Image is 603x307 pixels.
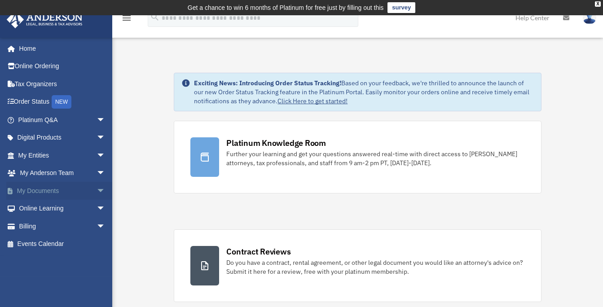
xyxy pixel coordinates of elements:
div: Get a chance to win 6 months of Platinum for free just by filling out this [188,2,384,13]
i: menu [121,13,132,23]
span: arrow_drop_down [97,111,114,129]
span: arrow_drop_down [97,164,114,183]
a: Online Ordering [6,57,119,75]
div: Platinum Knowledge Room [226,137,326,149]
div: Contract Reviews [226,246,290,257]
span: arrow_drop_down [97,200,114,218]
a: Billingarrow_drop_down [6,217,119,235]
a: My Anderson Teamarrow_drop_down [6,164,119,182]
a: Online Learningarrow_drop_down [6,200,119,218]
strong: Exciting News: Introducing Order Status Tracking! [194,79,341,87]
img: Anderson Advisors Platinum Portal [4,11,85,28]
div: Further your learning and get your questions answered real-time with direct access to [PERSON_NAM... [226,149,524,167]
img: User Pic [583,11,596,24]
a: Order StatusNEW [6,93,119,111]
a: Digital Productsarrow_drop_down [6,129,119,147]
a: Tax Organizers [6,75,119,93]
i: search [150,12,160,22]
a: Home [6,39,114,57]
div: close [595,1,601,7]
span: arrow_drop_down [97,129,114,147]
div: NEW [52,95,71,109]
div: Do you have a contract, rental agreement, or other legal document you would like an attorney's ad... [226,258,524,276]
a: Platinum Knowledge Room Further your learning and get your questions answered real-time with dire... [174,121,541,193]
span: arrow_drop_down [97,217,114,236]
a: Click Here to get started! [277,97,348,105]
a: Events Calendar [6,235,119,253]
a: Platinum Q&Aarrow_drop_down [6,111,119,129]
a: survey [387,2,415,13]
a: My Documentsarrow_drop_down [6,182,119,200]
a: menu [121,16,132,23]
a: My Entitiesarrow_drop_down [6,146,119,164]
span: arrow_drop_down [97,146,114,165]
a: Contract Reviews Do you have a contract, rental agreement, or other legal document you would like... [174,229,541,302]
span: arrow_drop_down [97,182,114,200]
div: Based on your feedback, we're thrilled to announce the launch of our new Order Status Tracking fe... [194,79,533,105]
